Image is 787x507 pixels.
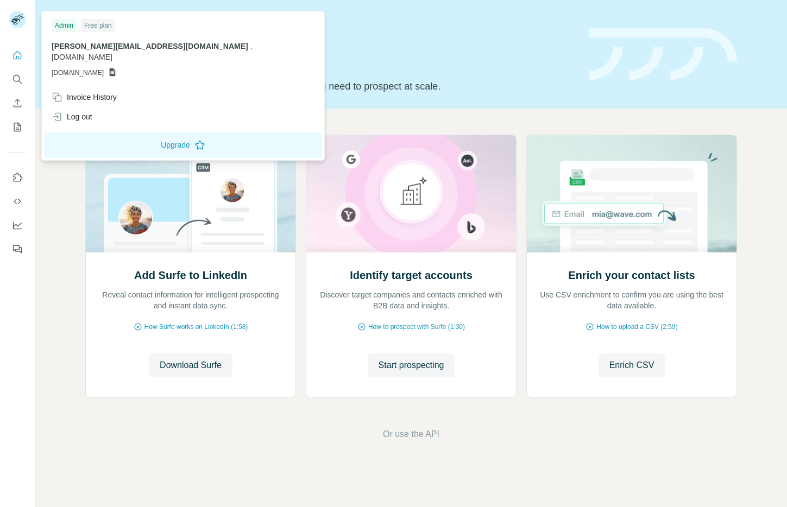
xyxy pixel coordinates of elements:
p: Use CSV enrichment to confirm you are using the best data available. [538,289,726,311]
button: Download Surfe [149,353,232,377]
span: . [250,42,253,50]
span: How to prospect with Surfe (1:30) [368,322,465,332]
img: banner [589,28,737,81]
div: Log out [52,111,92,122]
button: Upgrade [44,132,322,158]
button: Enrich CSV [9,93,26,113]
button: Start prospecting [368,353,455,377]
span: How Surfe works on LinkedIn (1:58) [144,322,248,332]
span: How to upload a CSV (2:59) [596,322,677,332]
button: Search [9,69,26,89]
h2: Add Surfe to LinkedIn [134,268,247,283]
p: Reveal contact information for intelligent prospecting and instant data sync. [97,289,285,311]
div: Admin [52,19,77,32]
img: Identify target accounts [306,135,517,252]
h2: Enrich your contact lists [568,268,695,283]
h1: Let’s prospect together [85,50,576,72]
span: [DOMAIN_NAME] [52,68,104,78]
button: Use Surfe API [9,192,26,211]
span: [PERSON_NAME][EMAIL_ADDRESS][DOMAIN_NAME] [52,42,248,50]
img: Enrich your contact lists [526,135,737,252]
h2: Identify target accounts [350,268,473,283]
button: Quick start [9,46,26,65]
span: [DOMAIN_NAME] [52,53,112,61]
div: Quick start [85,20,576,31]
button: Feedback [9,239,26,259]
button: Dashboard [9,216,26,235]
div: Free plan [81,19,115,32]
div: Invoice History [52,92,117,103]
button: Enrich CSV [599,353,665,377]
button: My lists [9,117,26,137]
p: Pick your starting point and we’ll provide everything you need to prospect at scale. [85,79,576,94]
img: Add Surfe to LinkedIn [85,135,296,252]
button: Or use the API [383,428,439,441]
span: Download Surfe [160,359,222,372]
button: Use Surfe on LinkedIn [9,168,26,187]
span: Enrich CSV [609,359,654,372]
p: Discover target companies and contacts enriched with B2B data and insights. [317,289,505,311]
span: Start prospecting [379,359,444,372]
